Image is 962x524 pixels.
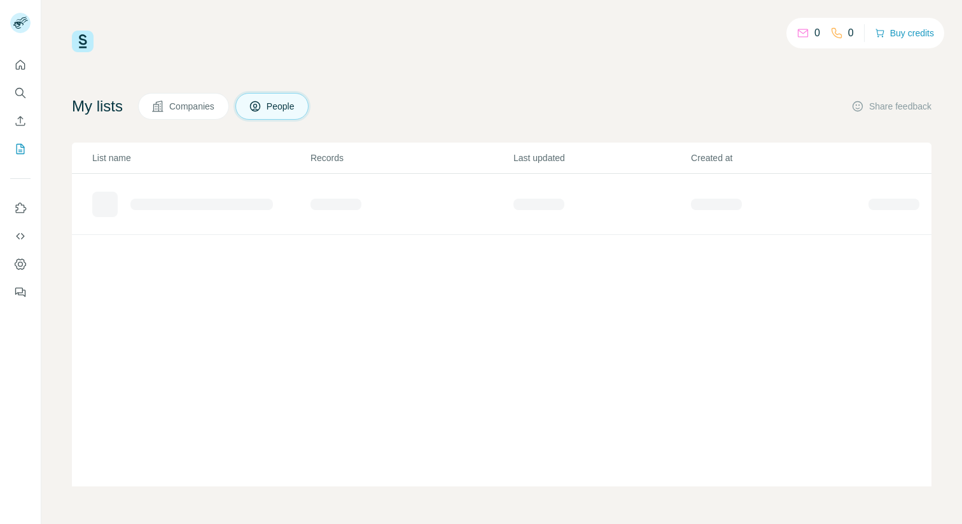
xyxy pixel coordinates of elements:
button: Dashboard [10,253,31,276]
button: Enrich CSV [10,110,31,132]
p: List name [92,152,309,164]
span: Companies [169,100,216,113]
button: Buy credits [875,24,934,42]
button: Share feedback [851,100,931,113]
p: Created at [691,152,867,164]
p: 0 [814,25,820,41]
button: Feedback [10,281,31,304]
span: People [267,100,296,113]
img: Surfe Logo [72,31,94,52]
button: Search [10,81,31,104]
p: Records [310,152,512,164]
button: My lists [10,138,31,160]
button: Quick start [10,53,31,76]
button: Use Surfe on LinkedIn [10,197,31,220]
button: Use Surfe API [10,225,31,248]
h4: My lists [72,96,123,117]
p: Last updated [513,152,690,164]
p: 0 [848,25,854,41]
